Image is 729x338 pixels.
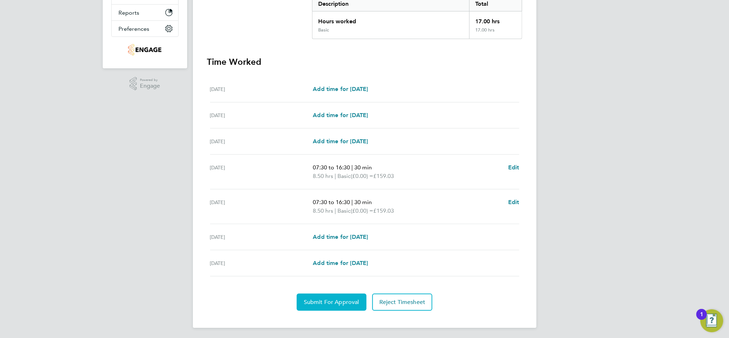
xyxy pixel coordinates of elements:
span: | [335,207,336,214]
span: Basic [337,207,351,215]
button: Preferences [112,21,178,37]
span: Edit [508,199,519,206]
a: Add time for [DATE] [313,85,368,93]
div: [DATE] [210,111,313,120]
span: Submit For Approval [304,299,359,306]
div: [DATE] [210,233,313,241]
div: Basic [318,27,329,33]
span: Edit [508,164,519,171]
a: Edit [508,163,519,172]
span: Add time for [DATE] [313,138,368,145]
span: (£0.00) = [351,207,373,214]
div: [DATE] [210,85,313,93]
a: Powered byEngage [130,77,160,91]
span: Reports [119,9,140,16]
span: Engage [140,83,160,89]
div: 17.00 hrs [469,27,521,39]
span: Reject Timesheet [379,299,426,306]
span: 8.50 hrs [313,173,333,179]
span: | [351,164,353,171]
div: [DATE] [210,259,313,267]
button: Submit For Approval [297,294,366,311]
div: 17.00 hrs [469,11,521,27]
div: [DATE] [210,137,313,146]
a: Edit [508,198,519,207]
button: Open Resource Center, 1 new notification [700,309,723,332]
span: Add time for [DATE] [313,112,368,119]
span: Add time for [DATE] [313,233,368,240]
div: Hours worked [312,11,470,27]
span: 07:30 to 16:30 [313,164,350,171]
a: Add time for [DATE] [313,111,368,120]
div: 1 [700,314,703,324]
button: Reports [112,5,178,20]
span: Add time for [DATE] [313,260,368,266]
span: 30 min [354,164,372,171]
a: Add time for [DATE] [313,233,368,241]
h3: Time Worked [207,56,522,68]
span: Preferences [119,25,150,32]
span: | [351,199,353,206]
span: £159.03 [373,207,394,214]
a: Add time for [DATE] [313,259,368,267]
span: 07:30 to 16:30 [313,199,350,206]
span: Powered by [140,77,160,83]
img: thornbaker-logo-retina.png [128,44,161,55]
span: Add time for [DATE] [313,86,368,92]
span: £159.03 [373,173,394,179]
button: Reject Timesheet [372,294,433,311]
span: | [335,173,336,179]
span: (£0.00) = [351,173,373,179]
span: 8.50 hrs [313,207,333,214]
span: 30 min [354,199,372,206]
a: Go to home page [111,44,179,55]
a: Add time for [DATE] [313,137,368,146]
div: [DATE] [210,163,313,180]
span: Basic [337,172,351,180]
div: [DATE] [210,198,313,215]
